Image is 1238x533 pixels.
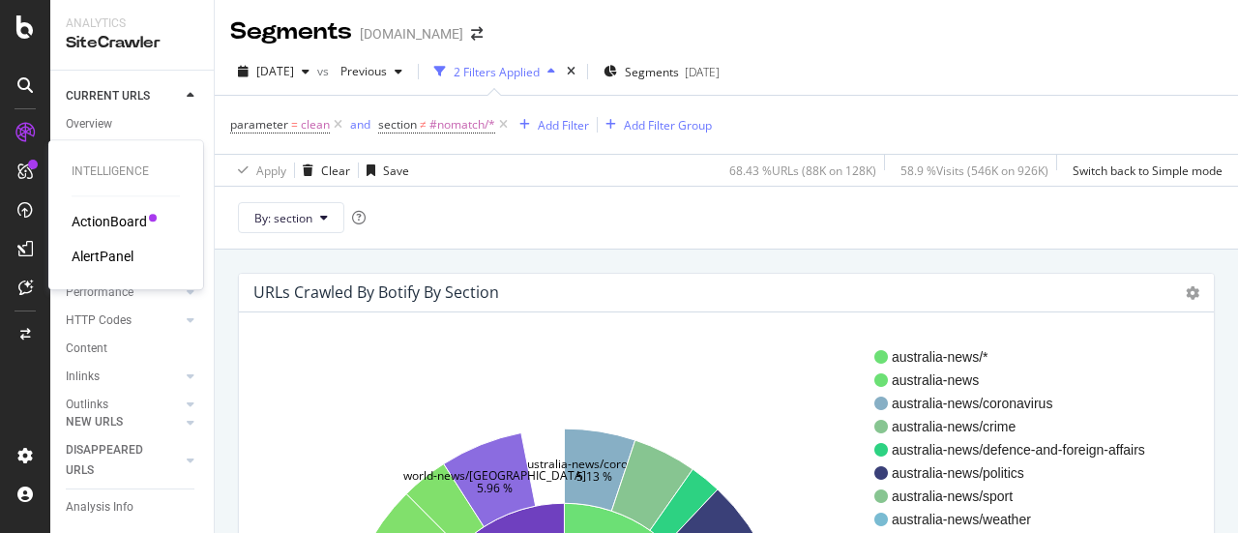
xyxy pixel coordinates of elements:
[66,86,150,106] div: CURRENT URLS
[66,282,181,303] a: Performance
[66,395,181,415] a: Outlinks
[230,116,288,133] span: parameter
[66,86,181,106] a: CURRENT URLS
[892,370,1145,390] span: australia-news
[624,117,712,133] div: Add Filter Group
[66,15,198,32] div: Analytics
[359,155,409,186] button: Save
[66,311,132,331] div: HTTP Codes
[321,163,350,179] div: Clear
[598,113,712,136] button: Add Filter Group
[66,339,200,359] a: Content
[1172,467,1219,514] iframe: Intercom live chat
[378,116,417,133] span: section
[333,56,410,87] button: Previous
[383,163,409,179] div: Save
[66,395,108,415] div: Outlinks
[892,347,1145,367] span: australia-news/*
[892,394,1145,413] span: australia-news/coronavirus
[66,412,181,432] a: NEW URLS
[230,56,317,87] button: [DATE]
[66,497,133,518] div: Analysis Info
[66,339,107,359] div: Content
[333,63,387,79] span: Previous
[892,440,1145,459] span: australia-news/defence-and-foreign-affairs
[403,466,586,483] text: world-news/[GEOGRAPHIC_DATA]
[256,63,294,79] span: 2025 Jul. 24th
[230,15,352,48] div: Segments
[230,155,286,186] button: Apply
[477,479,513,495] text: 5.96 %
[538,117,589,133] div: Add Filter
[66,440,181,481] a: DISAPPEARED URLS
[350,115,370,133] button: and
[1073,163,1223,179] div: Switch back to Simple mode
[66,367,181,387] a: Inlinks
[66,114,200,134] a: Overview
[563,62,579,81] div: times
[512,113,589,136] button: Add Filter
[471,27,483,41] div: arrow-right-arrow-left
[892,463,1145,483] span: australia-news/politics
[291,116,298,133] span: =
[254,210,312,226] span: By: section
[1186,286,1199,300] i: Options
[360,24,463,44] div: [DOMAIN_NAME]
[892,417,1145,436] span: australia-news/crime
[420,116,427,133] span: ≠
[238,202,344,233] button: By: section
[317,63,333,79] span: vs
[576,468,612,485] text: 5.13 %
[1065,155,1223,186] button: Switch back to Simple mode
[454,64,540,80] div: 2 Filters Applied
[66,311,181,331] a: HTTP Codes
[66,114,112,134] div: Overview
[301,111,330,138] span: clean
[66,367,100,387] div: Inlinks
[295,155,350,186] button: Clear
[72,247,133,266] a: AlertPanel
[729,163,876,179] div: 68.43 % URLs ( 88K on 128K )
[900,163,1048,179] div: 58.9 % Visits ( 546K on 926K )
[892,487,1145,506] span: australia-news/sport
[72,212,147,231] a: ActionBoard
[892,510,1145,529] span: australia-news/weather
[66,497,200,518] a: Analysis Info
[596,56,727,87] button: Segments[DATE]
[66,412,123,432] div: NEW URLS
[350,116,370,133] div: and
[625,64,679,80] span: Segments
[520,456,667,472] text: australia-news/coronavirus
[66,440,163,481] div: DISAPPEARED URLS
[66,282,133,303] div: Performance
[427,56,563,87] button: 2 Filters Applied
[253,280,499,306] h4: URLs Crawled By Botify By section
[256,163,286,179] div: Apply
[66,32,198,54] div: SiteCrawler
[72,163,180,180] div: Intelligence
[429,111,495,138] span: #nomatch/*
[685,64,720,80] div: [DATE]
